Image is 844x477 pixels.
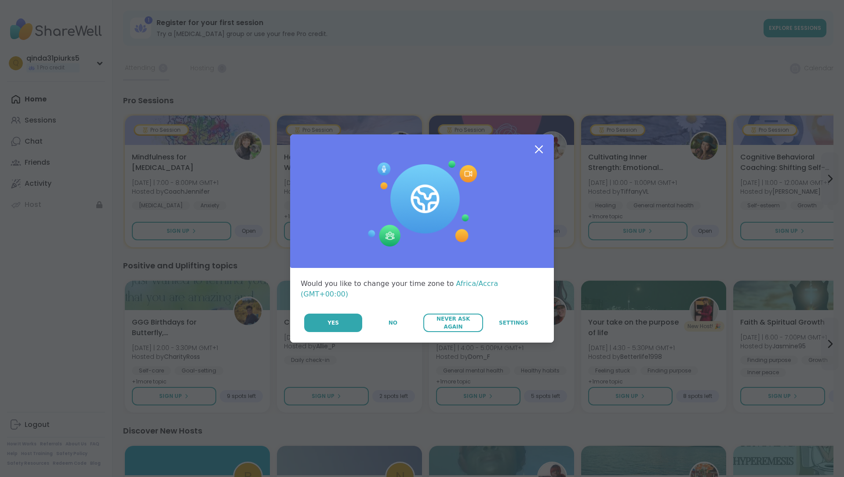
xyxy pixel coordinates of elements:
[389,319,397,327] span: No
[301,278,543,300] div: Would you like to change your time zone to
[301,279,498,298] span: Africa/Accra (GMT+00:00)
[499,319,528,327] span: Settings
[327,319,339,327] span: Yes
[428,315,478,331] span: Never Ask Again
[484,314,543,332] a: Settings
[363,314,422,332] button: No
[367,161,477,247] img: Session Experience
[423,314,483,332] button: Never Ask Again
[304,314,362,332] button: Yes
